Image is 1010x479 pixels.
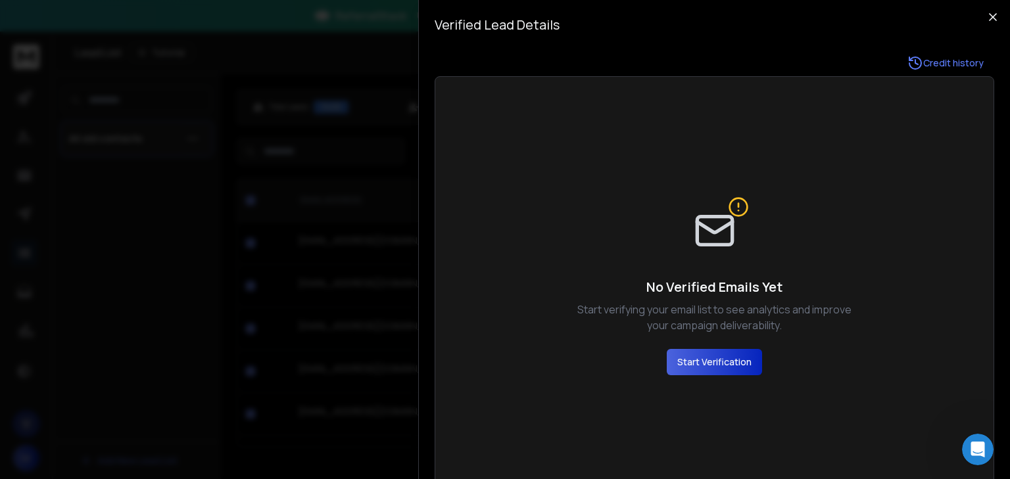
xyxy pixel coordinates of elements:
[667,349,762,375] button: Start Verification
[567,302,862,333] p: Start verifying your email list to see analytics and improve your campaign deliverability.
[435,16,994,34] h3: Verified Lead Details
[897,50,994,76] a: Credit history
[567,278,862,296] h4: No Verified Emails Yet
[962,434,994,465] iframe: Intercom live chat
